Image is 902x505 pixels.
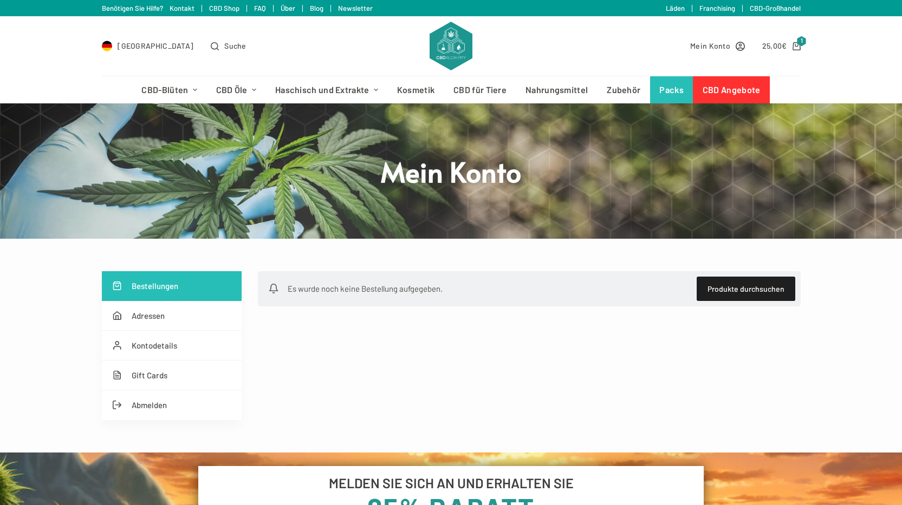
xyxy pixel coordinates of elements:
[132,76,206,103] a: CBD-Blüten
[444,76,516,103] a: CBD für Tiere
[762,41,787,50] bdi: 25,00
[782,41,787,50] span: €
[258,271,801,306] div: Es wurde noch keine Bestellung aufgegeben.
[516,76,598,103] a: Nahrungsmittel
[102,40,194,52] a: Select Country
[248,154,654,189] h1: Mein Konto
[310,4,323,12] a: Blog
[102,360,242,390] a: Gift Cards
[762,40,801,52] a: Shopping cart
[219,476,684,490] h6: MELDEN SIE SICH AN UND ERHALTEN SIE
[281,4,295,12] a: Über
[697,277,795,301] a: Produkte durchsuchen
[430,22,472,70] img: CBD Alchemy
[699,4,735,12] a: Franchising
[102,4,194,12] a: Benötigen Sie Hilfe? Kontakt
[102,301,242,331] a: Adressen
[254,4,266,12] a: FAQ
[102,390,242,420] a: Abmelden
[102,271,242,301] a: Bestellungen
[265,76,387,103] a: Haschisch und Extrakte
[650,76,693,103] a: Packs
[206,76,265,103] a: CBD Öle
[750,4,801,12] a: CBD-Großhandel
[118,40,193,52] span: [GEOGRAPHIC_DATA]
[102,331,242,360] a: Kontodetails
[387,76,444,103] a: Kosmetik
[102,41,113,51] img: DE Flag
[690,40,745,52] a: Mein Konto
[690,40,730,52] span: Mein Konto
[338,4,373,12] a: Newsletter
[224,40,246,52] span: Suche
[209,4,239,12] a: CBD Shop
[132,76,770,103] nav: Header-Menü
[797,36,807,47] span: 1
[598,76,650,103] a: Zubehör
[666,4,685,12] a: Läden
[211,40,246,52] button: Open search form
[693,76,770,103] a: CBD Angebote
